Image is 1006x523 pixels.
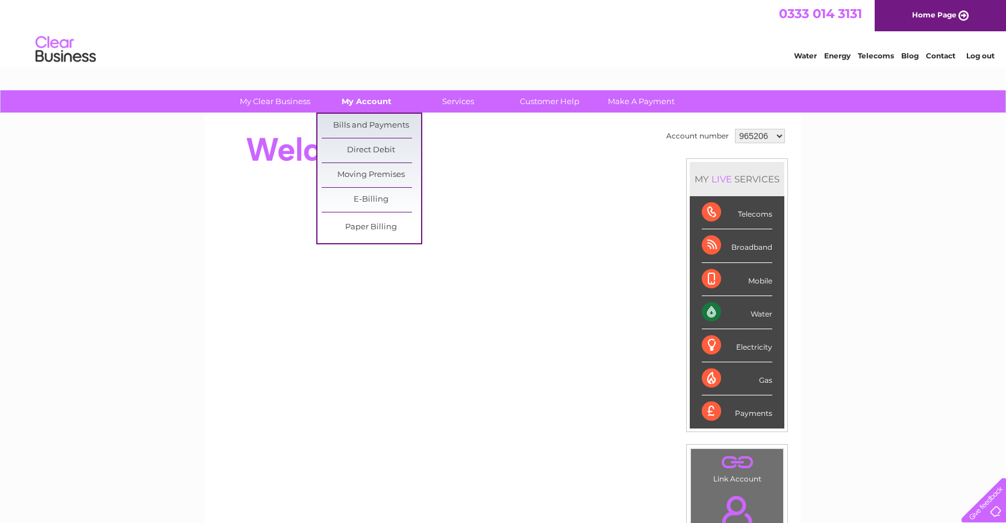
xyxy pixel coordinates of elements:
[709,173,734,185] div: LIVE
[690,448,784,486] td: Link Account
[219,7,789,58] div: Clear Business is a trading name of Verastar Limited (registered in [GEOGRAPHIC_DATA] No. 3667643...
[702,229,772,262] div: Broadband
[926,51,955,60] a: Contact
[702,329,772,362] div: Electricity
[35,31,96,68] img: logo.png
[225,90,325,113] a: My Clear Business
[702,263,772,296] div: Mobile
[824,51,851,60] a: Energy
[858,51,894,60] a: Telecoms
[694,452,780,473] a: .
[779,6,862,21] a: 0333 014 3131
[794,51,817,60] a: Water
[322,215,421,240] a: Paper Billing
[702,395,772,428] div: Payments
[702,296,772,329] div: Water
[702,362,772,395] div: Gas
[663,126,732,146] td: Account number
[690,162,784,196] div: MY SERVICES
[322,114,421,138] a: Bills and Payments
[322,138,421,162] a: Direct Debit
[966,51,995,60] a: Log out
[322,163,421,187] a: Moving Premises
[322,188,421,212] a: E-Billing
[901,51,919,60] a: Blog
[702,196,772,229] div: Telecoms
[500,90,599,113] a: Customer Help
[317,90,416,113] a: My Account
[408,90,508,113] a: Services
[592,90,691,113] a: Make A Payment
